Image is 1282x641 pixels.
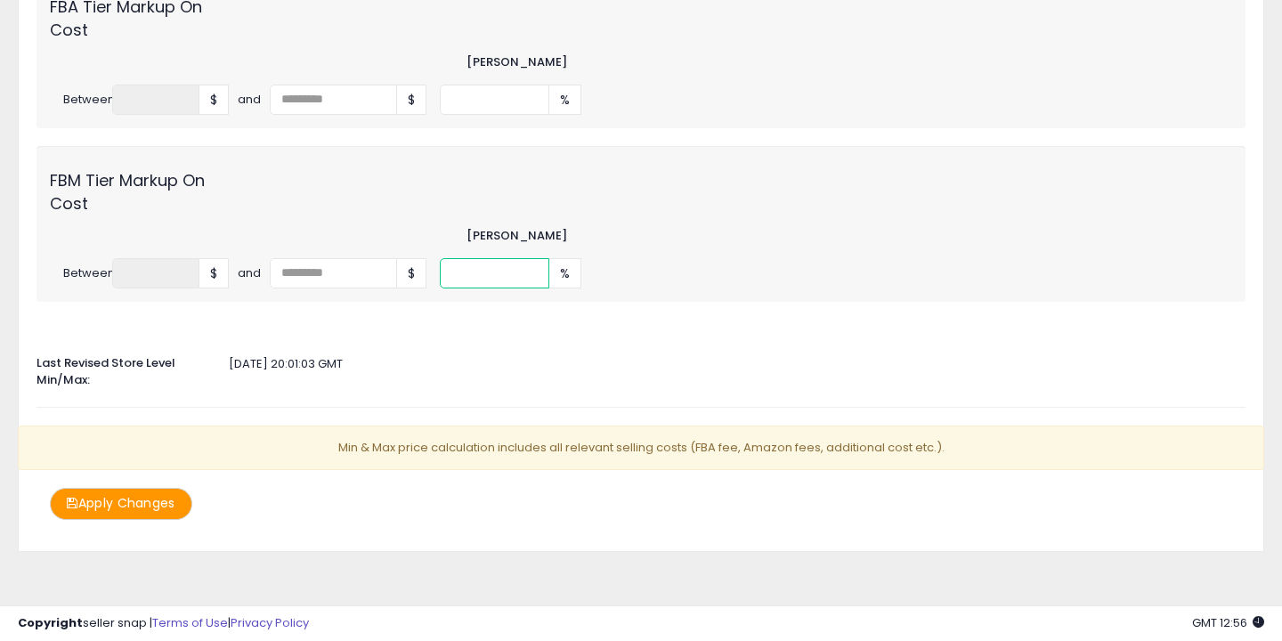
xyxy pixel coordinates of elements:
a: Terms of Use [152,614,228,631]
span: $ [397,258,426,288]
div: seller snap | | [18,615,309,632]
span: $ [199,258,229,288]
span: and [238,265,269,282]
label: FBM Tier Markup On Cost [37,159,238,215]
button: Apply Changes [50,488,192,519]
a: Privacy Policy [231,614,309,631]
span: Between [50,265,112,282]
p: Min & Max price calculation includes all relevant selling costs (FBA fee, Amazon fees, additional... [18,426,1264,471]
span: Between [50,92,112,109]
span: $ [199,85,229,115]
span: 2025-08-15 12:56 GMT [1192,614,1264,631]
label: [PERSON_NAME] [467,54,567,71]
strong: Copyright [18,614,83,631]
label: [PERSON_NAME] [467,228,567,245]
span: % [549,258,581,288]
span: $ [397,85,426,115]
span: % [549,85,581,115]
span: and [238,92,269,109]
label: Last Revised Store Level Min/Max: [23,349,229,388]
div: [DATE] 20:01:03 GMT [23,356,1259,373]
